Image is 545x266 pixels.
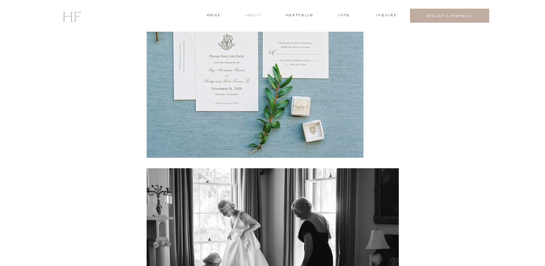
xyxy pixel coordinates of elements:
[376,13,396,19] a: INQUIRE
[207,13,220,19] a: home
[62,5,80,26] a: HF
[416,14,484,18] a: REQUEST A PROPOSAL
[286,13,313,19] a: portfolio
[245,13,260,19] a: about
[338,13,351,19] a: INFO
